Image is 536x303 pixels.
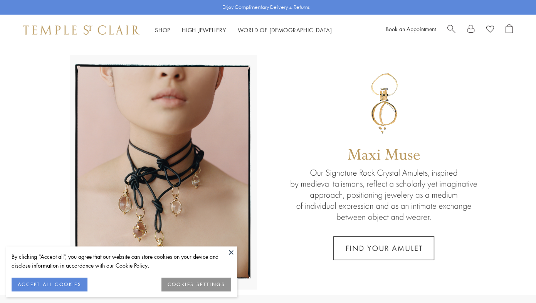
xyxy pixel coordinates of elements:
a: Search [447,24,455,36]
a: ShopShop [155,26,170,34]
p: Enjoy Complimentary Delivery & Returns [222,3,310,11]
iframe: Gorgias live chat messenger [497,267,528,295]
a: View Wishlist [486,24,494,36]
button: COOKIES SETTINGS [161,278,231,291]
a: High JewelleryHigh Jewellery [182,26,226,34]
div: By clicking “Accept all”, you agree that our website can store cookies on your device and disclos... [12,252,231,270]
a: Book an Appointment [386,25,436,33]
button: ACCEPT ALL COOKIES [12,278,87,291]
a: World of [DEMOGRAPHIC_DATA]World of [DEMOGRAPHIC_DATA] [238,26,332,34]
img: Temple St. Clair [23,25,139,35]
nav: Main navigation [155,25,332,35]
a: Open Shopping Bag [506,24,513,36]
